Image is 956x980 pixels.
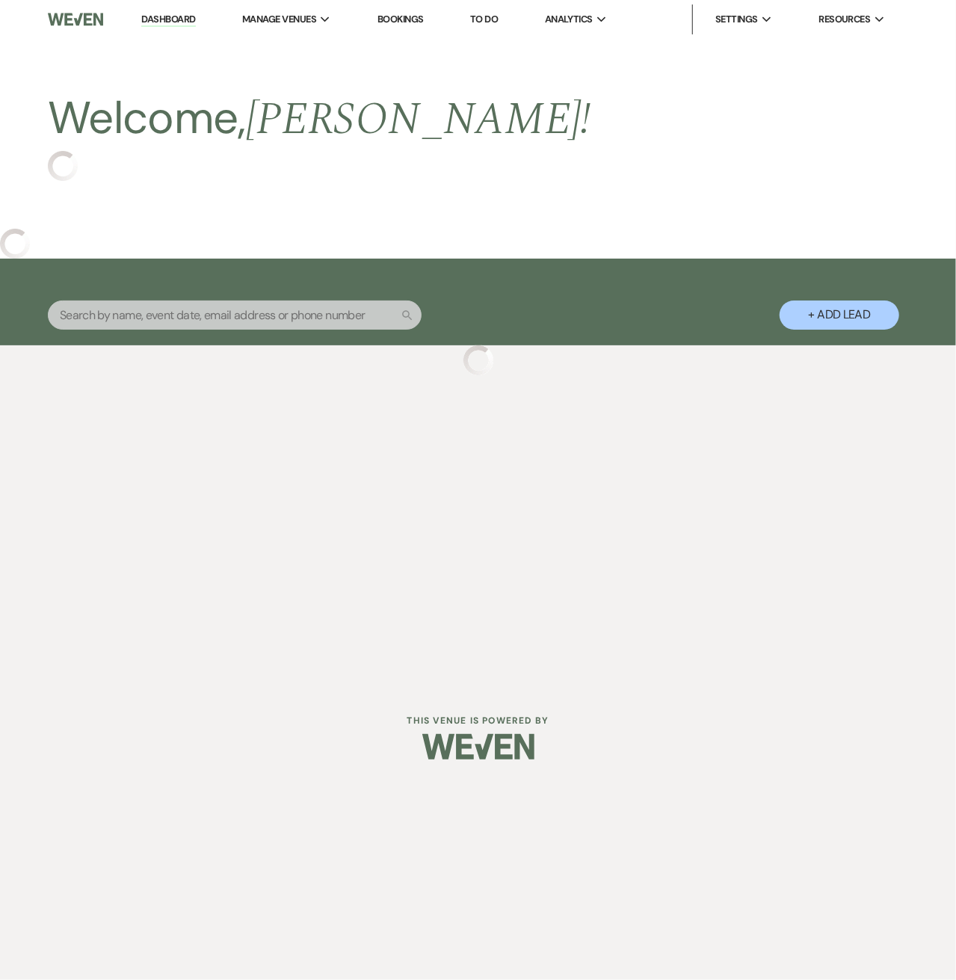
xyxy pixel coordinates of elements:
[545,12,593,27] span: Analytics
[141,13,195,27] a: Dashboard
[48,301,422,330] input: Search by name, event date, email address or phone number
[470,13,498,25] a: To Do
[422,721,534,773] img: Weven Logo
[246,85,591,154] span: [PERSON_NAME] !
[48,4,103,35] img: Weven Logo
[377,13,424,25] a: Bookings
[242,12,316,27] span: Manage Venues
[48,151,78,181] img: loading spinner
[463,345,493,375] img: loading spinner
[715,12,758,27] span: Settings
[780,301,899,330] button: + Add Lead
[818,12,870,27] span: Resources
[48,87,591,151] h2: Welcome,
